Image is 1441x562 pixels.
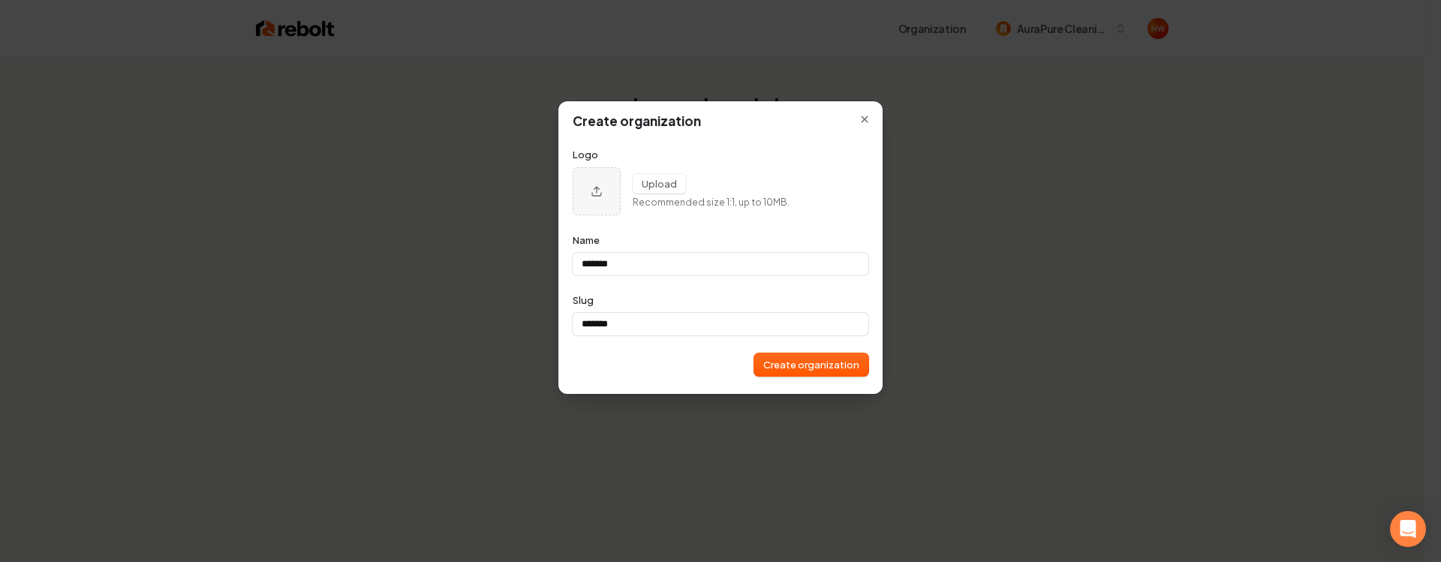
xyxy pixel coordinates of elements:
h1: Create organization [573,113,868,131]
p: Recommended size 1:1, up to 10MB. [633,197,790,209]
p: Logo [573,148,868,161]
button: Upload organization logo [573,167,621,215]
label: Slug [573,293,594,307]
label: Name [573,233,600,247]
button: Close modal [852,107,877,132]
div: Open Intercom Messenger [1390,511,1426,547]
button: Upload [633,174,686,194]
button: Create organization [754,353,868,376]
